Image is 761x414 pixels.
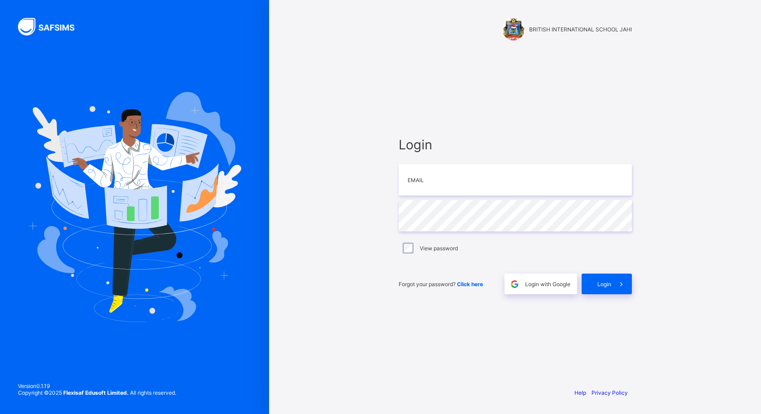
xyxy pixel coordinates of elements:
span: Copyright © 2025 All rights reserved. [18,389,176,396]
a: Privacy Policy [591,389,628,396]
span: Login [597,281,611,288]
span: Login with Google [525,281,570,288]
a: Help [574,389,586,396]
img: google.396cfc9801f0270233282035f929180a.svg [509,279,520,289]
strong: Flexisaf Edusoft Limited. [63,389,129,396]
span: Version 0.1.19 [18,383,176,389]
span: Login [399,137,632,153]
img: Hero Image [28,92,241,322]
label: View password [420,245,458,252]
a: Click here [457,281,483,288]
img: SAFSIMS Logo [18,18,85,35]
span: BRITISH INTERNATIONAL SCHOOL JAHI [529,26,632,33]
span: Forgot your password? [399,281,483,288]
